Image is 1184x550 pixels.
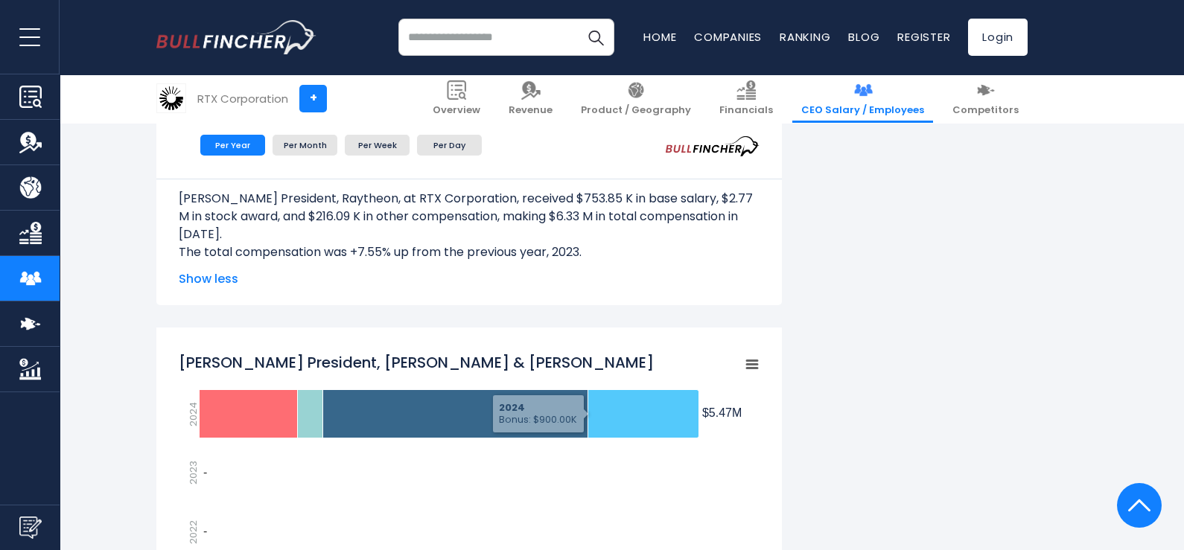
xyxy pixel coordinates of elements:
[417,135,482,156] li: Per Day
[780,29,830,45] a: Ranking
[186,402,200,426] text: 2024
[424,74,489,123] a: Overview
[179,243,760,261] p: The total compensation was +7.55% up from the previous year, 2023.
[273,135,337,156] li: Per Month
[500,74,561,123] a: Revenue
[186,461,200,485] text: 2023
[694,29,762,45] a: Companies
[299,85,327,112] a: +
[792,74,933,123] a: CEO Salary / Employees
[643,29,676,45] a: Home
[897,29,950,45] a: Register
[581,104,691,117] span: Product / Geography
[345,135,410,156] li: Per Week
[203,525,207,537] text: -
[156,20,316,54] a: Go to homepage
[572,74,700,123] a: Product / Geography
[952,104,1019,117] span: Competitors
[848,29,879,45] a: Blog
[968,19,1028,56] a: Login
[179,190,760,243] p: [PERSON_NAME] President, Raytheon, at RTX Corporation, received $753.85 K in base salary, $2.77 M...
[200,135,265,156] li: Per Year
[156,20,316,54] img: bullfincher logo
[203,466,207,479] text: -
[719,104,773,117] span: Financials
[197,90,288,107] div: RTX Corporation
[943,74,1028,123] a: Competitors
[509,104,553,117] span: Revenue
[801,104,924,117] span: CEO Salary / Employees
[157,84,185,112] img: RTX logo
[179,352,654,373] tspan: [PERSON_NAME] President, [PERSON_NAME] & [PERSON_NAME]
[710,74,782,123] a: Financials
[433,104,480,117] span: Overview
[186,520,200,544] text: 2022
[179,270,760,288] span: Show less
[702,406,742,419] tspan: $5.47M
[577,19,614,56] button: Search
